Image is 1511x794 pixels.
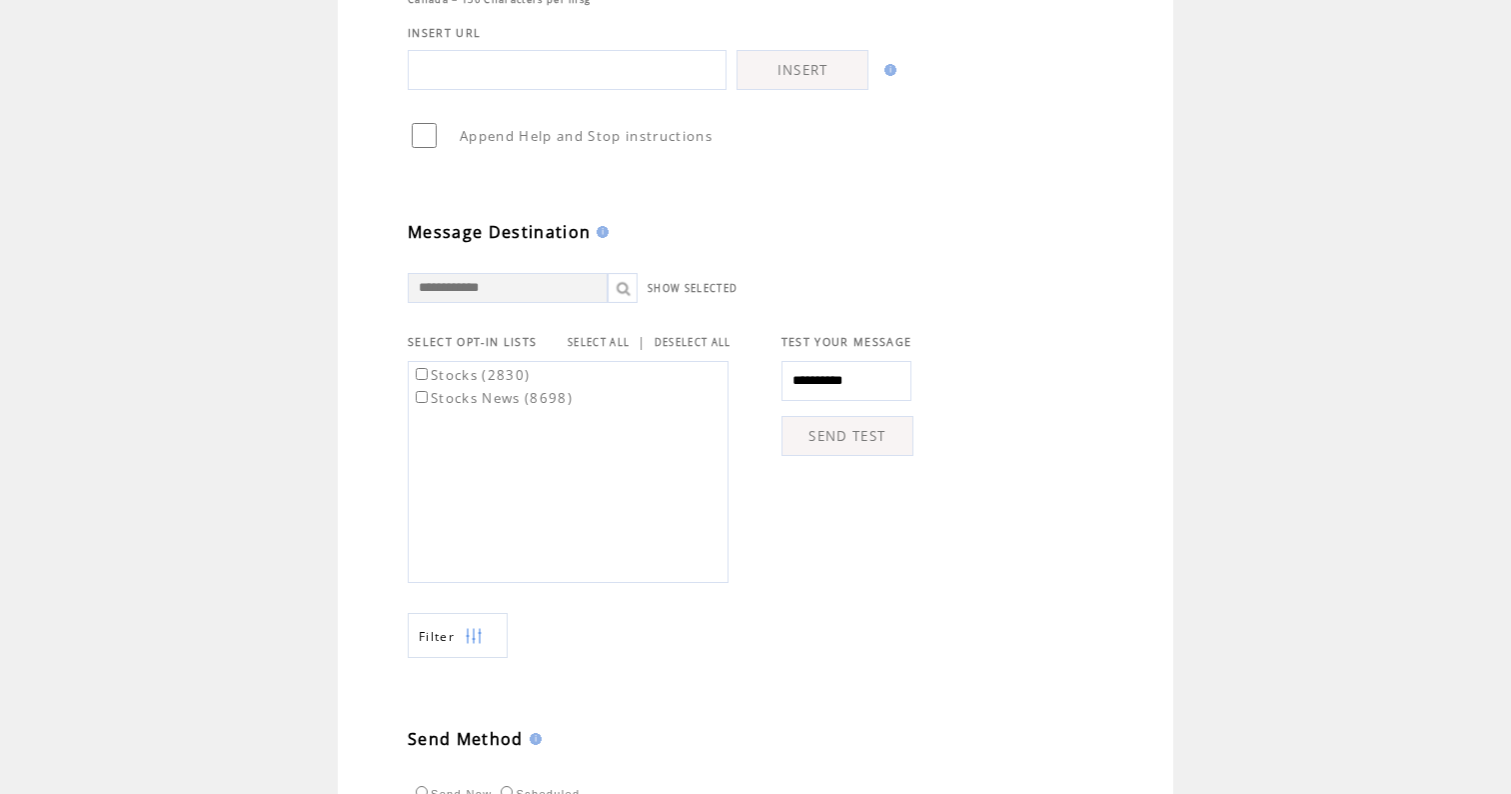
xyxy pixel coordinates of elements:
img: help.gif [878,64,896,76]
label: Stocks (2830) [412,366,530,384]
a: SHOW SELECTED [648,282,738,295]
a: SELECT ALL [568,336,630,349]
img: help.gif [524,733,542,745]
a: Filter [408,613,508,658]
a: DESELECT ALL [655,336,732,349]
span: Message Destination [408,221,591,243]
span: Show filters [419,628,455,645]
img: filters.png [465,614,483,659]
span: | [638,333,646,351]
input: Stocks (2830) [416,368,428,380]
span: TEST YOUR MESSAGE [781,335,912,349]
a: INSERT [737,50,868,90]
span: Send Method [408,728,524,750]
span: SELECT OPT-IN LISTS [408,335,537,349]
img: help.gif [591,226,609,238]
span: Append Help and Stop instructions [460,127,713,145]
a: SEND TEST [781,416,913,456]
input: Stocks News (8698) [416,391,428,403]
span: INSERT URL [408,26,481,40]
label: Stocks News (8698) [412,389,573,407]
